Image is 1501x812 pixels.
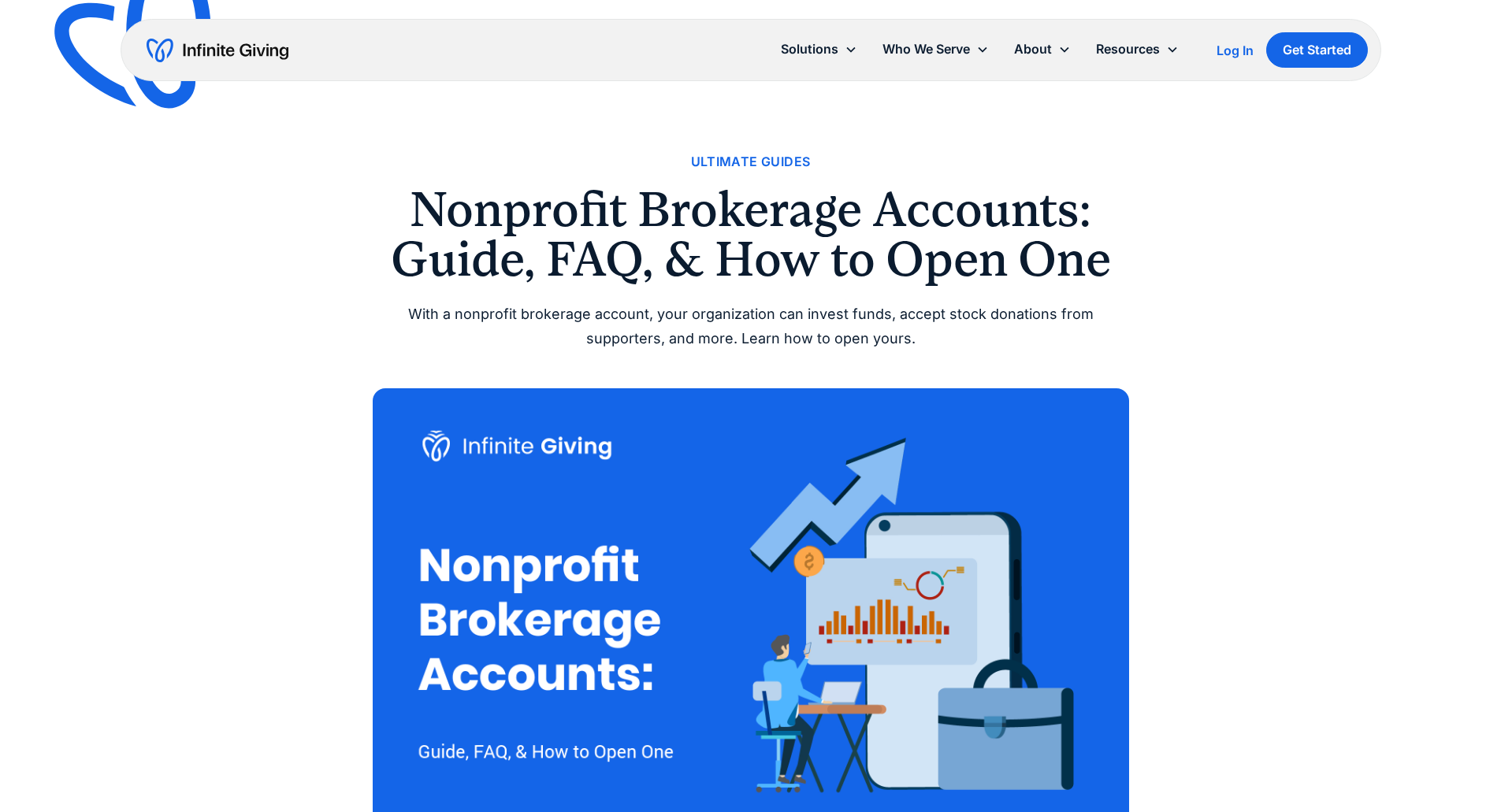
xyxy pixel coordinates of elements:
div: Resources [1096,39,1160,60]
a: home [147,38,288,63]
div: Log In [1217,44,1254,57]
div: With a nonprofit brokerage account, your organization can invest funds, accept stock donations fr... [373,302,1129,350]
div: Who We Serve [882,39,970,60]
div: About [1001,32,1083,66]
div: About [1014,39,1052,60]
a: Get Started [1266,32,1368,68]
a: Log In [1217,41,1254,60]
div: Who We Serve [870,32,1001,66]
a: Ultimate Guides [691,151,811,172]
div: Solutions [768,32,870,66]
div: Solutions [781,39,838,60]
h1: Nonprofit Brokerage Accounts: Guide, FAQ, & How to Open One [373,185,1129,284]
div: Resources [1083,32,1191,66]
